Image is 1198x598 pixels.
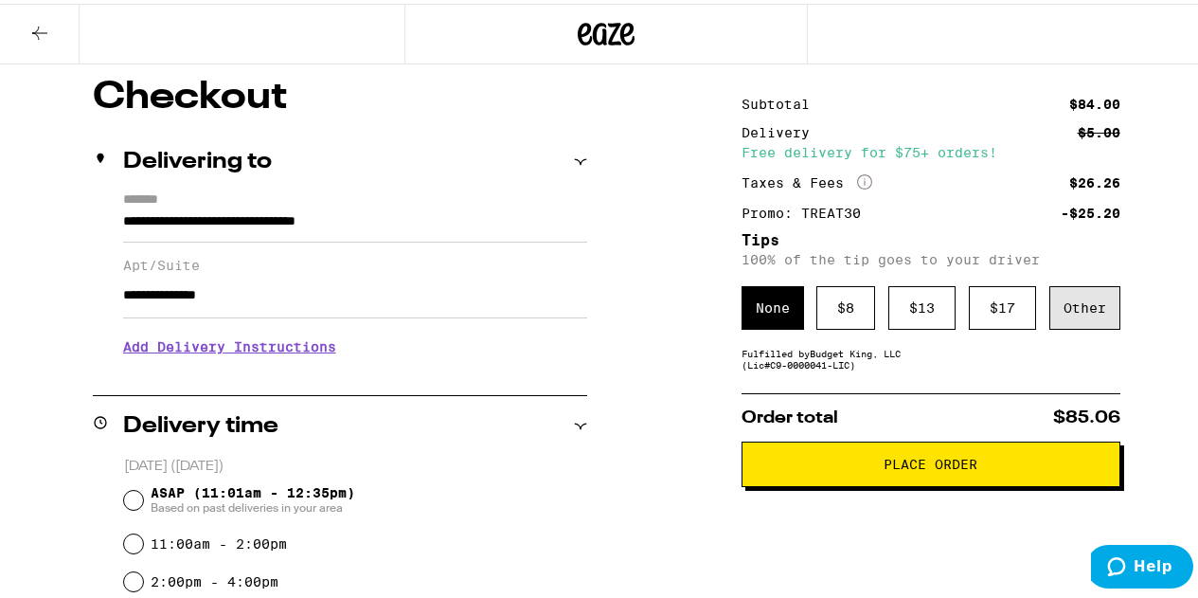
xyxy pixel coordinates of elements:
[742,122,823,136] div: Delivery
[151,481,355,512] span: ASAP (11:01am - 12:35pm)
[123,147,272,170] h2: Delivering to
[742,438,1120,483] button: Place Order
[1053,406,1120,423] span: $85.06
[742,229,1120,245] h5: Tips
[742,142,1120,155] div: Free delivery for $75+ orders!
[151,533,287,548] label: 11:00am - 2:00pm
[742,203,874,216] div: Promo: TREAT30
[123,321,587,365] h3: Add Delivery Instructions
[1061,203,1120,216] div: -$25.20
[93,75,587,113] h1: Checkout
[123,365,587,380] p: We'll contact you at [PHONE_NUMBER] when we arrive
[1069,172,1120,186] div: $26.26
[969,282,1036,326] div: $ 17
[124,454,587,472] p: [DATE] ([DATE])
[151,497,355,512] span: Based on past deliveries in your area
[1069,94,1120,107] div: $84.00
[742,94,823,107] div: Subtotal
[1049,282,1120,326] div: Other
[151,571,278,586] label: 2:00pm - 4:00pm
[742,248,1120,263] p: 100% of the tip goes to your driver
[123,254,587,269] label: Apt/Suite
[816,282,875,326] div: $ 8
[884,454,977,467] span: Place Order
[742,171,872,188] div: Taxes & Fees
[742,344,1120,367] div: Fulfilled by Budget King, LLC (Lic# C9-0000041-LIC )
[123,411,278,434] h2: Delivery time
[1091,541,1193,589] iframe: Opens a widget where you can find more information
[1078,122,1120,136] div: $5.00
[742,406,838,423] span: Order total
[742,282,804,326] div: None
[888,282,956,326] div: $ 13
